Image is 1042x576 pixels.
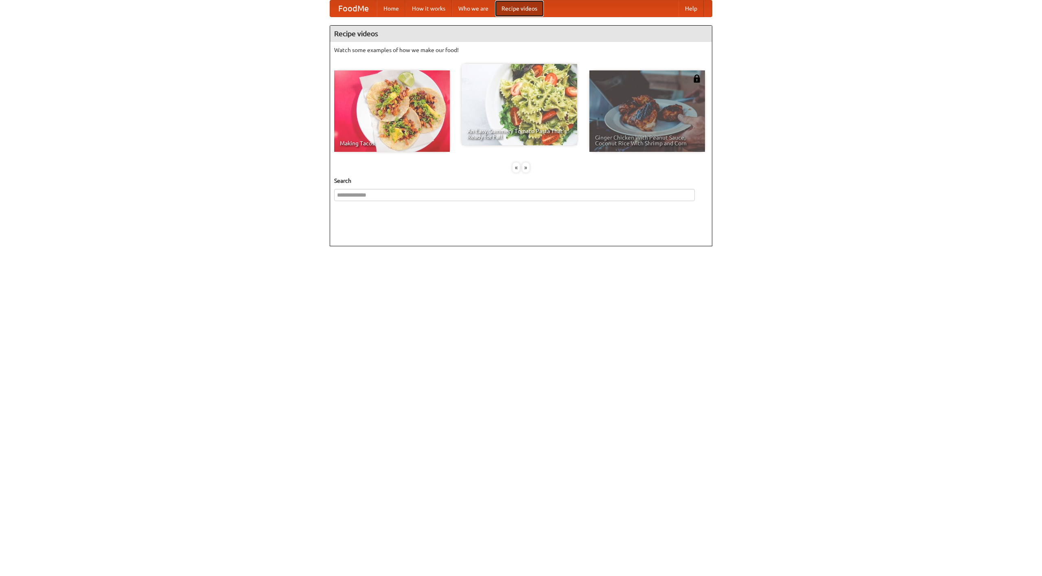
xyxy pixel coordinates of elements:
h4: Recipe videos [330,26,712,42]
a: Help [679,0,704,17]
div: « [512,162,520,173]
a: An Easy, Summery Tomato Pasta That's Ready for Fall [462,64,577,145]
span: Making Tacos [340,140,444,146]
p: Watch some examples of how we make our food! [334,46,708,54]
a: Making Tacos [334,70,450,152]
h5: Search [334,177,708,185]
a: Who we are [452,0,495,17]
span: An Easy, Summery Tomato Pasta That's Ready for Fall [467,128,571,140]
a: How it works [405,0,452,17]
img: 483408.png [693,74,701,83]
div: » [522,162,530,173]
a: Home [377,0,405,17]
a: FoodMe [330,0,377,17]
a: Recipe videos [495,0,544,17]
